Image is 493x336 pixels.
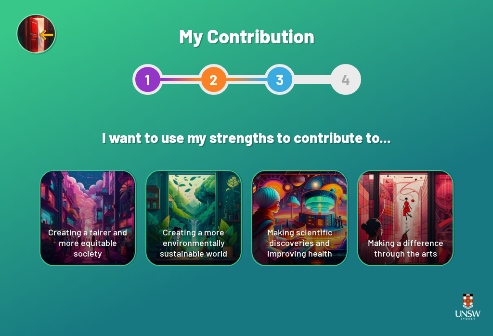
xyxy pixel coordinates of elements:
[54,119,439,155] h2: I want to use my strengths to contribute to...
[264,64,295,95] div: 3
[146,171,241,265] div: Creating a more environmentally sustainable world
[358,171,453,265] div: Making a difference through the arts
[252,171,347,265] div: Making scientific discoveries and improving health
[40,171,135,265] div: Creating a fairer and more equitable society
[132,64,163,95] div: 1
[198,64,229,95] div: 2
[16,14,58,55] img: Exit
[132,24,361,47] h1: My Contribution
[330,64,361,95] div: 4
